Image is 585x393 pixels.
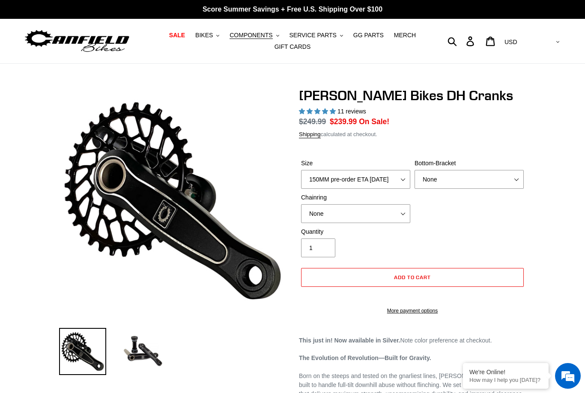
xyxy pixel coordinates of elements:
p: How may I help you today? [469,377,542,383]
s: $249.99 [299,117,326,126]
span: COMPONENTS [230,32,272,39]
img: Canfield Bikes [24,28,131,55]
span: BIKES [195,32,213,39]
a: GG PARTS [349,30,388,41]
button: BIKES [191,30,224,41]
a: GIFT CARDS [270,41,315,53]
a: SALE [165,30,189,41]
span: GIFT CARDS [275,43,311,51]
a: MERCH [390,30,420,41]
button: Add to cart [301,268,524,287]
span: On Sale! [359,116,389,127]
span: SERVICE PARTS [289,32,336,39]
p: Note color preference at checkout. [299,336,526,345]
img: Load image into Gallery viewer, Canfield Bikes DH Cranks [59,328,106,375]
span: Add to cart [394,274,431,280]
a: More payment options [301,307,524,315]
span: GG PARTS [353,32,384,39]
label: Chainring [301,193,410,202]
h1: [PERSON_NAME] Bikes DH Cranks [299,87,526,104]
span: 4.91 stars [299,108,337,115]
button: SERVICE PARTS [285,30,347,41]
strong: The Evolution of Revolution—Built for Gravity. [299,354,431,361]
span: 11 reviews [337,108,366,115]
img: Load image into Gallery viewer, Canfield Bikes DH Cranks [119,328,166,375]
button: COMPONENTS [225,30,283,41]
strong: This just in! Now available in Silver. [299,337,400,344]
label: Quantity [301,227,410,236]
div: calculated at checkout. [299,130,526,139]
span: SALE [169,32,185,39]
label: Size [301,159,410,168]
label: Bottom-Bracket [415,159,524,168]
div: We're Online! [469,369,542,375]
span: MERCH [394,32,416,39]
a: Shipping [299,131,321,138]
span: $239.99 [330,117,357,126]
